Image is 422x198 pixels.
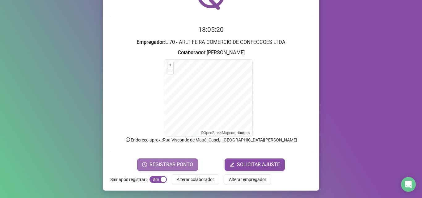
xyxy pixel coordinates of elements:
h3: : L 70 - ARLT FEIRA COMERCIO DE CONFECCOES LTDA [110,38,312,46]
span: clock-circle [142,162,147,167]
div: Open Intercom Messenger [401,177,416,192]
button: Alterar empregador [224,175,271,184]
button: editSOLICITAR AJUSTE [225,158,285,171]
li: © contributors. [201,131,251,135]
strong: Colaborador [178,50,205,56]
span: info-circle [125,137,131,142]
strong: Empregador [137,39,164,45]
button: REGISTRAR PONTO [137,158,198,171]
h3: : [PERSON_NAME] [110,49,312,57]
a: OpenStreetMap [204,131,229,135]
span: Alterar empregador [229,176,266,183]
span: REGISTRAR PONTO [150,161,193,168]
time: 18:05:20 [198,26,224,33]
span: Alterar colaborador [177,176,214,183]
label: Sair após registrar [110,175,150,184]
p: Endereço aprox. : Rua Visconde de Mauá, Caseb, [GEOGRAPHIC_DATA][PERSON_NAME] [110,137,312,143]
button: – [167,68,173,74]
span: SOLICITAR AJUSTE [237,161,280,168]
button: Alterar colaborador [172,175,219,184]
button: + [167,62,173,68]
span: edit [230,162,234,167]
